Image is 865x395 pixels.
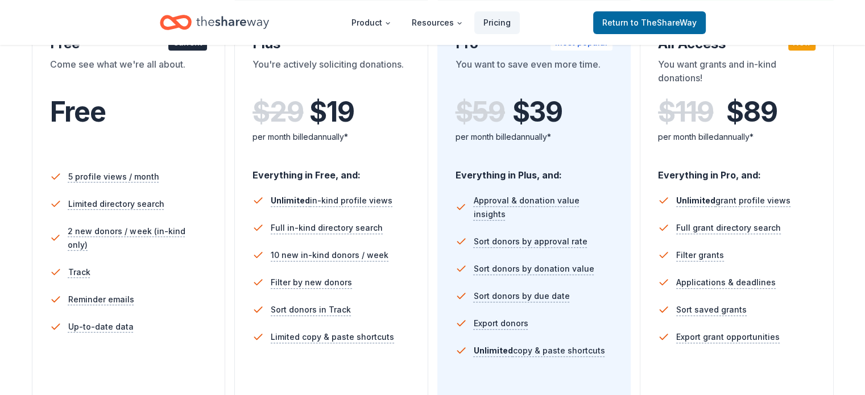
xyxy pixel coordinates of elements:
[253,57,410,89] div: You're actively soliciting donations.
[309,96,354,128] span: $ 19
[474,317,528,330] span: Export donors
[50,95,106,128] span: Free
[271,196,310,205] span: Unlimited
[676,276,776,289] span: Applications & deadlines
[253,159,410,182] div: Everything in Free, and:
[474,235,587,248] span: Sort donors by approval rate
[474,289,570,303] span: Sort donors by due date
[456,57,613,89] div: You want to save even more time.
[271,330,394,344] span: Limited copy & paste shortcuts
[456,159,613,182] div: Everything in Plus, and:
[474,346,513,355] span: Unlimited
[271,221,383,235] span: Full in-kind directory search
[271,196,392,205] span: in-kind profile views
[68,265,90,279] span: Track
[342,9,520,36] nav: Main
[676,330,780,344] span: Export grant opportunities
[676,303,747,317] span: Sort saved grants
[658,130,816,144] div: per month billed annually*
[68,197,164,211] span: Limited directory search
[68,170,159,184] span: 5 profile views / month
[512,96,562,128] span: $ 39
[271,276,352,289] span: Filter by new donors
[160,9,269,36] a: Home
[676,221,781,235] span: Full grant directory search
[68,320,134,334] span: Up-to-date data
[473,194,612,221] span: Approval & donation value insights
[403,11,472,34] button: Resources
[658,57,816,89] div: You want grants and in-kind donations!
[456,130,613,144] div: per month billed annually*
[631,18,697,27] span: to TheShareWay
[271,248,388,262] span: 10 new in-kind donors / week
[726,96,777,128] span: $ 89
[253,130,410,144] div: per month billed annually*
[593,11,706,34] a: Returnto TheShareWay
[658,159,816,182] div: Everything in Pro, and:
[50,57,208,89] div: Come see what we're all about.
[68,224,207,252] span: 2 new donors / week (in-kind only)
[474,11,520,34] a: Pricing
[474,346,605,355] span: copy & paste shortcuts
[676,196,790,205] span: grant profile views
[676,196,715,205] span: Unlimited
[474,262,594,276] span: Sort donors by donation value
[68,293,134,306] span: Reminder emails
[271,303,351,317] span: Sort donors in Track
[676,248,724,262] span: Filter grants
[342,11,400,34] button: Product
[602,16,697,30] span: Return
